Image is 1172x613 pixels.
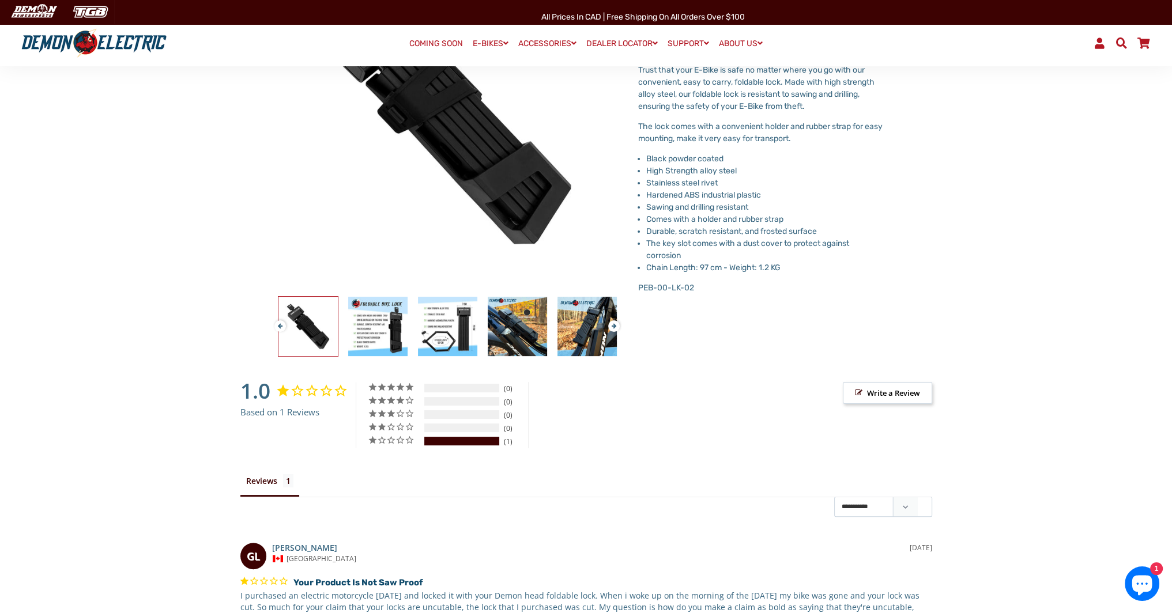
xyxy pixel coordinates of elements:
[843,382,932,404] span: Write a Review
[582,35,662,52] a: DEALER LOCATOR
[541,12,745,22] span: All Prices in CAD | Free shipping on all orders over $100
[646,153,883,165] li: Black powder coated
[239,573,288,590] span: 1-Star Rating Review
[405,36,467,52] a: COMING SOON
[67,2,114,21] img: TGB Canada
[418,297,477,356] img: Foldable Bike Lock - Demon Electric
[6,2,61,21] img: Demon Electric
[488,297,547,356] img: Foldable Bike Lock - Demon Electric
[17,28,171,58] img: Demon Electric logo
[274,315,281,328] button: Previous
[646,165,883,177] li: High Strength alloy steel
[287,554,356,563] span: [GEOGRAPHIC_DATA]
[646,225,883,237] li: Durable, scratch resistant, and frosted surface
[1121,566,1163,604] inbox-online-store-chat: Shopify online store chat
[240,376,270,405] strong: 1.0
[834,497,932,517] select: Sort reviews
[424,437,499,445] div: 1-Star Ratings
[501,437,525,446] div: 1
[646,237,883,262] li: The key slot comes with a dust cover to protect against corrosion
[646,262,883,274] li: Chain Length: 97 cm - Weight: 1.2 KG
[638,282,883,294] p: PEB-00-LK-02
[646,201,883,213] li: Sawing and drilling resistant
[638,64,883,112] p: Trust that your E-Bike is safe no matter where you go with our convenient, easy to carry, foldabl...
[273,555,283,562] img: Canada
[240,406,319,419] span: Based on 1 Reviews
[646,213,883,225] li: Comes with a holder and rubber strap
[348,297,408,356] img: Foldable Bike Lock - Demon Electric
[646,189,883,201] li: Hardened ABS industrial plastic
[272,542,337,553] strong: [PERSON_NAME]
[469,35,512,52] a: E-BIKES
[638,120,883,145] p: The lock comes with a convenient holder and rubber strap for easy mounting, make it very easy for...
[240,543,266,569] div: GL
[608,315,615,328] button: Next
[557,297,617,356] img: Foldable Bike Lock - Demon Electric
[910,543,932,553] div: [DATE]
[715,35,767,52] a: ABOUT US
[368,435,423,445] div: 1 ★
[424,437,499,445] div: 100%
[664,35,713,52] a: SUPPORT
[514,35,581,52] a: ACCESSORIES
[240,471,299,497] li: Reviews
[646,177,883,189] li: Stainless steel rivet
[278,297,338,356] img: Foldable Bike Lock - Demon Electric
[293,576,423,589] h3: Your product is not saw proof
